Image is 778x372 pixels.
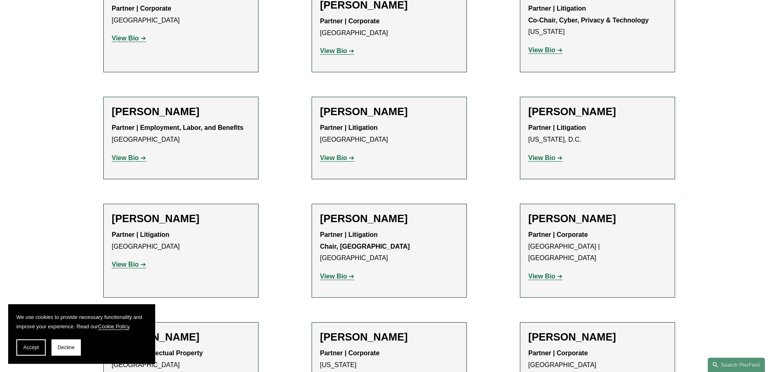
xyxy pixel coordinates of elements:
strong: View Bio [320,154,347,161]
button: Accept [16,339,46,356]
strong: Partner | Litigation [112,231,169,238]
strong: View Bio [528,273,555,280]
strong: Partner | Employment, Labor, and Benefits [112,124,244,131]
a: View Bio [112,35,146,42]
strong: View Bio [320,47,347,54]
span: Decline [58,345,75,350]
a: View Bio [320,154,354,161]
a: Search this site [708,358,765,372]
a: View Bio [528,154,563,161]
h2: [PERSON_NAME] [112,331,250,343]
strong: Chair, [GEOGRAPHIC_DATA] [320,243,410,250]
h2: [PERSON_NAME] [112,212,250,225]
strong: Partner | Litigation [528,124,586,131]
a: View Bio [112,154,146,161]
button: Decline [51,339,81,356]
strong: Partner | Corporate [528,231,588,238]
p: [GEOGRAPHIC_DATA] [320,229,458,264]
strong: Partner | Corporate [112,5,172,12]
strong: View Bio [112,154,139,161]
p: We use cookies to provide necessary functionality and improve your experience. Read our . [16,312,147,331]
p: [GEOGRAPHIC_DATA] [112,229,250,253]
h2: [PERSON_NAME] [528,331,667,343]
a: View Bio [112,261,146,268]
strong: Partner | Intellectual Property [112,350,203,356]
p: [US_STATE], D.C. [528,122,667,146]
p: [GEOGRAPHIC_DATA] [320,16,458,39]
p: [GEOGRAPHIC_DATA] [528,347,667,371]
p: [US_STATE] [320,347,458,371]
p: [GEOGRAPHIC_DATA] | [GEOGRAPHIC_DATA] [528,229,667,264]
strong: View Bio [112,35,139,42]
h2: [PERSON_NAME] [528,105,667,118]
strong: Partner | Corporate [528,350,588,356]
section: Cookie banner [8,304,155,364]
a: Cookie Policy [98,323,129,330]
strong: Partner | Corporate [320,350,380,356]
p: [GEOGRAPHIC_DATA] [112,122,250,146]
h2: [PERSON_NAME] [528,212,667,225]
strong: View Bio [528,154,555,161]
strong: View Bio [320,273,347,280]
strong: View Bio [528,47,555,53]
h2: [PERSON_NAME] [320,331,458,343]
a: View Bio [528,273,563,280]
p: [GEOGRAPHIC_DATA] [112,3,250,27]
p: [US_STATE] [528,3,667,38]
p: [GEOGRAPHIC_DATA] [320,122,458,146]
h2: [PERSON_NAME] [112,105,250,118]
h2: [PERSON_NAME] [320,212,458,225]
span: Accept [23,345,39,350]
strong: Partner | Litigation Co-Chair, Cyber, Privacy & Technology [528,5,649,24]
strong: Partner | Litigation [320,231,378,238]
p: [GEOGRAPHIC_DATA] [112,347,250,371]
a: View Bio [320,47,354,54]
a: View Bio [320,273,354,280]
strong: View Bio [112,261,139,268]
strong: Partner | Corporate [320,18,380,25]
strong: Partner | Litigation [320,124,378,131]
a: View Bio [528,47,563,53]
h2: [PERSON_NAME] [320,105,458,118]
